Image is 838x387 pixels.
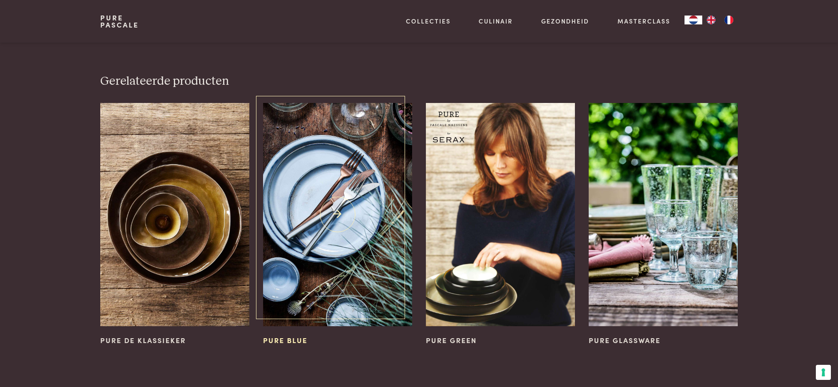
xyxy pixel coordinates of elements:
a: Pure Green Pure Green [426,103,574,346]
a: Pure Blue Pure Blue [263,103,412,346]
a: Gezondheid [541,16,589,26]
a: Pure Glassware Pure Glassware [589,103,737,346]
span: Pure Green [426,335,477,345]
img: Pure Blue [263,103,412,326]
span: Pure de klassieker [100,335,186,345]
span: Pure Glassware [589,335,661,345]
div: Language [685,16,702,24]
a: EN [702,16,720,24]
ul: Language list [702,16,738,24]
aside: Language selected: Nederlands [685,16,738,24]
a: Masterclass [618,16,670,26]
a: NL [685,16,702,24]
a: Pure de klassieker Pure de klassieker [100,103,249,346]
a: Culinair [479,16,513,26]
button: Uw voorkeuren voor toestemming voor trackingtechnologieën [816,365,831,380]
a: Collecties [406,16,451,26]
img: Pure Glassware [589,103,737,326]
span: Pure Blue [263,335,307,345]
a: PurePascale [100,14,139,28]
img: Pure Green [426,103,574,326]
a: FR [720,16,738,24]
img: Pure de klassieker [100,103,249,326]
h3: Gerelateerde producten [100,74,229,89]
